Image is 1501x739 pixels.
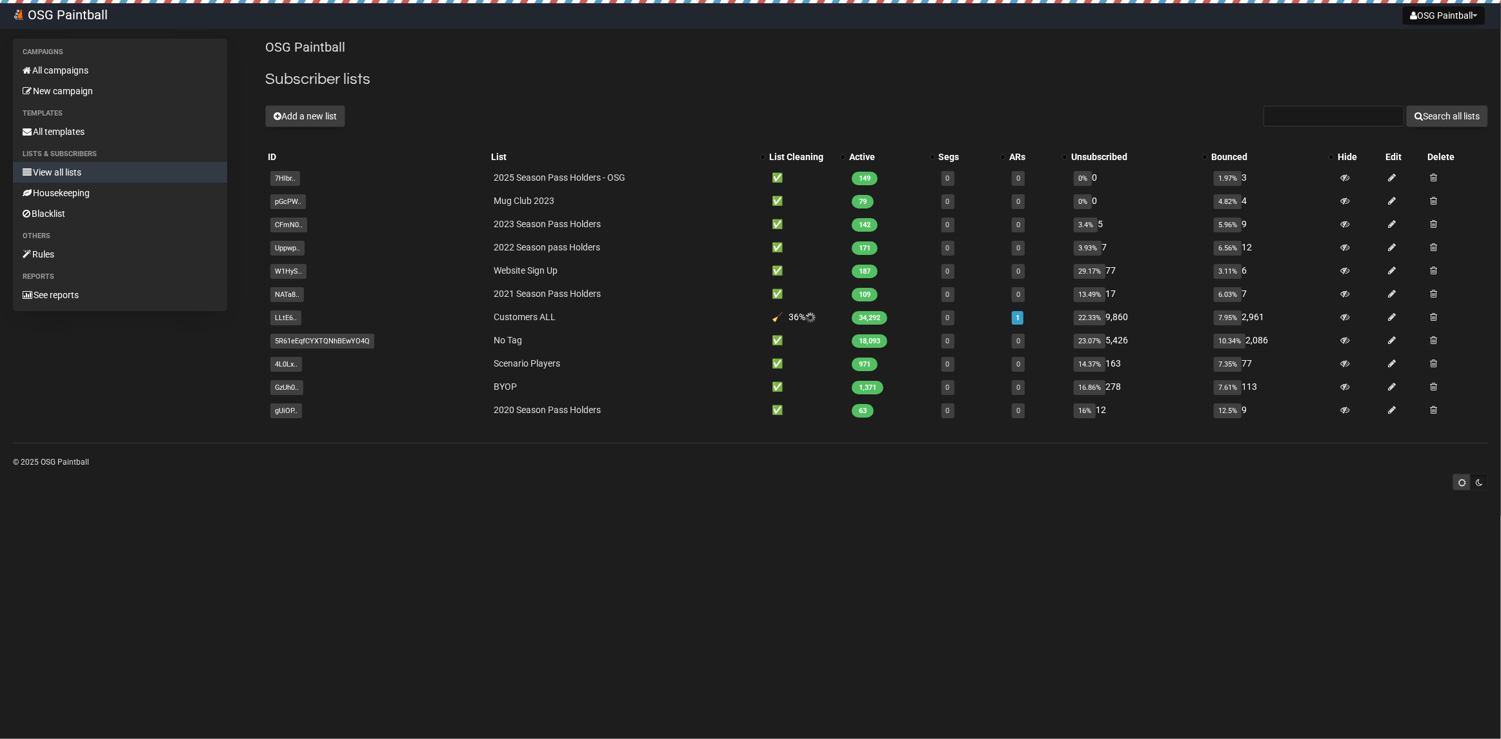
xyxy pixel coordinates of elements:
[1069,398,1209,421] td: 12
[946,337,950,345] a: 0
[494,242,600,252] a: 2022 Season pass Holders
[767,212,847,236] td: ✅
[1074,310,1105,325] span: 22.33%
[852,358,878,371] span: 971
[1069,282,1209,305] td: 17
[1209,398,1335,421] td: 9
[1209,352,1335,375] td: 77
[1016,267,1020,276] a: 0
[13,45,227,60] li: Campaigns
[1209,329,1335,352] td: 2,086
[494,335,522,345] a: No Tag
[767,352,847,375] td: ✅
[852,288,878,301] span: 109
[494,312,556,322] a: Customers ALL
[1074,334,1105,349] span: 23.07%
[13,228,227,244] li: Others
[1016,314,1020,322] a: 1
[1214,334,1245,349] span: 10.34%
[13,269,227,285] li: Reports
[270,194,306,209] span: pGcPW..
[1016,197,1020,206] a: 0
[1074,357,1105,372] span: 14.37%
[1016,337,1020,345] a: 0
[1069,166,1209,189] td: 0
[939,150,994,163] div: Segs
[1074,241,1102,256] span: 3.93%
[767,329,847,352] td: ✅
[852,241,878,255] span: 171
[946,267,950,276] a: 0
[1074,264,1105,279] span: 29.17%
[494,405,601,415] a: 2020 Season Pass Holders
[1335,148,1383,166] th: Hide: No sort applied, sorting is disabled
[946,244,950,252] a: 0
[270,241,305,256] span: Uppwp..
[1074,380,1105,395] span: 16.86%
[268,150,486,163] div: ID
[1338,150,1380,163] div: Hide
[1209,236,1335,259] td: 12
[1214,218,1242,232] span: 5.96%
[946,360,950,369] a: 0
[936,148,1007,166] th: Segs: No sort applied, activate to apply an ascending sort
[494,289,601,299] a: 2021 Season Pass Holders
[1209,282,1335,305] td: 7
[1209,375,1335,398] td: 113
[1214,171,1242,186] span: 1.97%
[852,195,874,208] span: 79
[1209,305,1335,329] td: 2,961
[1214,264,1242,279] span: 3.11%
[767,236,847,259] td: ✅
[1016,407,1020,415] a: 0
[767,259,847,282] td: ✅
[494,358,560,369] a: Scenario Players
[946,197,950,206] a: 0
[1069,189,1209,212] td: 0
[1074,287,1105,302] span: 13.49%
[1214,380,1242,395] span: 7.61%
[1214,357,1242,372] span: 7.35%
[1069,329,1209,352] td: 5,426
[13,81,227,101] a: New campaign
[265,148,489,166] th: ID: No sort applied, sorting is disabled
[767,189,847,212] td: ✅
[849,150,923,163] div: Active
[852,334,887,348] span: 18,093
[270,357,302,372] span: 4L0Lx..
[265,68,1488,91] h2: Subscriber lists
[1209,259,1335,282] td: 6
[1069,148,1209,166] th: Unsubscribed: No sort applied, activate to apply an ascending sort
[265,105,345,127] button: Add a new list
[270,310,301,325] span: LLtE6..
[1403,6,1485,25] button: OSG Paintball
[1016,221,1020,229] a: 0
[946,174,950,183] a: 0
[805,312,816,323] img: loader.gif
[270,334,374,349] span: 5R61eEqfCYXTQNhBEwYO4Q
[13,147,227,162] li: Lists & subscribers
[852,404,874,418] span: 63
[270,403,302,418] span: gUiOP..
[1016,360,1020,369] a: 0
[13,121,227,142] a: All templates
[852,265,878,278] span: 187
[1016,383,1020,392] a: 0
[1214,287,1242,302] span: 6.03%
[1069,352,1209,375] td: 163
[767,282,847,305] td: ✅
[1214,241,1242,256] span: 6.56%
[1425,148,1488,166] th: Delete: No sort applied, sorting is disabled
[494,265,558,276] a: Website Sign Up
[1385,150,1422,163] div: Edit
[1071,150,1196,163] div: Unsubscribed
[13,9,25,21] img: 26.png
[767,398,847,421] td: ✅
[769,150,834,163] div: List Cleaning
[1383,148,1425,166] th: Edit: No sort applied, sorting is disabled
[946,407,950,415] a: 0
[852,218,878,232] span: 142
[270,218,307,232] span: CFmN0..
[1074,218,1098,232] span: 3.4%
[946,314,950,322] a: 0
